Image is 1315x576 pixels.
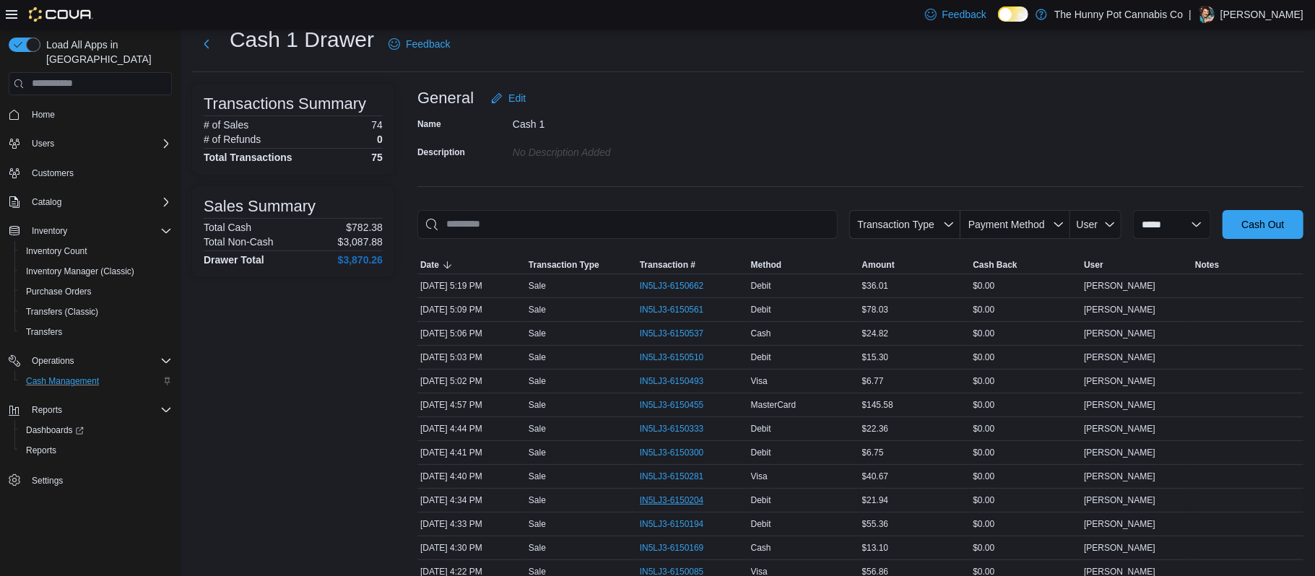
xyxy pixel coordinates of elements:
span: IN5LJ3-6150510 [640,352,704,363]
a: Purchase Orders [20,283,97,300]
span: Visa [751,471,768,482]
span: $21.94 [862,494,889,506]
span: Dashboards [26,424,84,436]
span: [PERSON_NAME] [1084,328,1155,339]
button: Catalog [3,192,178,212]
span: [PERSON_NAME] [1084,542,1155,554]
span: Debit [751,352,771,363]
button: IN5LJ3-6150493 [640,372,719,390]
button: Purchase Orders [14,282,178,302]
span: Debit [751,423,771,435]
span: Load All Apps in [GEOGRAPHIC_DATA] [40,38,172,66]
button: Customers [3,162,178,183]
span: Purchase Orders [20,283,172,300]
span: Users [26,135,172,152]
h4: Total Transactions [204,152,292,163]
span: Inventory Count [20,243,172,260]
span: User [1077,219,1098,230]
button: Operations [26,352,80,370]
span: Transaction Type [857,219,934,230]
button: Settings [3,469,178,490]
p: [PERSON_NAME] [1220,6,1303,23]
span: IN5LJ3-6150333 [640,423,704,435]
input: This is a search bar. As you type, the results lower in the page will automatically filter. [417,210,838,239]
div: [DATE] 4:44 PM [417,420,526,437]
button: Transfers [14,322,178,342]
h6: Total Non-Cash [204,236,274,248]
div: $0.00 [970,515,1081,533]
span: Reports [20,442,172,459]
p: Sale [529,328,546,339]
button: Next [192,30,221,58]
button: Transaction # [637,256,748,274]
span: Cash [751,542,771,554]
span: Visa [751,375,768,387]
p: Sale [529,447,546,458]
span: [PERSON_NAME] [1084,352,1155,363]
span: IN5LJ3-6150169 [640,542,704,554]
a: Customers [26,165,79,182]
h6: Total Cash [204,222,251,233]
span: Debit [751,280,771,292]
p: Sale [529,494,546,506]
span: Home [26,105,172,123]
button: Payment Method [960,210,1070,239]
button: Inventory [3,221,178,241]
p: Sale [529,542,546,554]
nav: Complex example [9,98,172,528]
div: [DATE] 5:06 PM [417,325,526,342]
span: Amount [862,259,895,271]
div: [DATE] 4:40 PM [417,468,526,485]
span: Inventory [32,225,67,237]
div: $0.00 [970,277,1081,294]
button: IN5LJ3-6150561 [640,301,719,318]
span: Reports [26,401,172,419]
span: Cash Management [26,375,99,387]
span: IN5LJ3-6150204 [640,494,704,506]
button: IN5LJ3-6150537 [640,325,719,342]
span: [PERSON_NAME] [1084,518,1155,530]
span: Customers [32,167,74,179]
span: IN5LJ3-6150561 [640,304,704,315]
input: Dark Mode [998,6,1028,22]
a: Transfers (Classic) [20,303,104,320]
span: $22.36 [862,423,889,435]
span: IN5LJ3-6150194 [640,518,704,530]
h4: 75 [371,152,383,163]
span: Edit [508,91,526,105]
div: [DATE] 4:33 PM [417,515,526,533]
h6: # of Sales [204,119,248,131]
button: IN5LJ3-6150333 [640,420,719,437]
div: $0.00 [970,396,1081,414]
span: Transfers (Classic) [26,306,98,318]
button: IN5LJ3-6150455 [640,396,719,414]
span: $36.01 [862,280,889,292]
div: [DATE] 5:19 PM [417,277,526,294]
h6: # of Refunds [204,134,261,145]
div: [DATE] 5:03 PM [417,349,526,366]
div: [DATE] 4:41 PM [417,444,526,461]
div: $0.00 [970,349,1081,366]
a: Transfers [20,323,68,341]
div: $0.00 [970,301,1081,318]
span: [PERSON_NAME] [1084,494,1155,506]
button: IN5LJ3-6150194 [640,515,719,533]
span: Reports [32,404,62,416]
button: Home [3,104,178,125]
span: Debit [751,518,771,530]
button: IN5LJ3-6150204 [640,492,719,509]
img: Cova [29,7,93,22]
p: 0 [377,134,383,145]
span: [PERSON_NAME] [1084,471,1155,482]
button: Reports [3,400,178,420]
p: Sale [529,375,546,387]
div: [DATE] 5:09 PM [417,301,526,318]
span: IN5LJ3-6150455 [640,399,704,411]
p: The Hunny Pot Cannabis Co [1054,6,1183,23]
label: Name [417,118,441,130]
button: Notes [1192,256,1303,274]
span: Settings [32,475,63,486]
span: Home [32,109,55,121]
span: IN5LJ3-6150662 [640,280,704,292]
button: Amount [859,256,971,274]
